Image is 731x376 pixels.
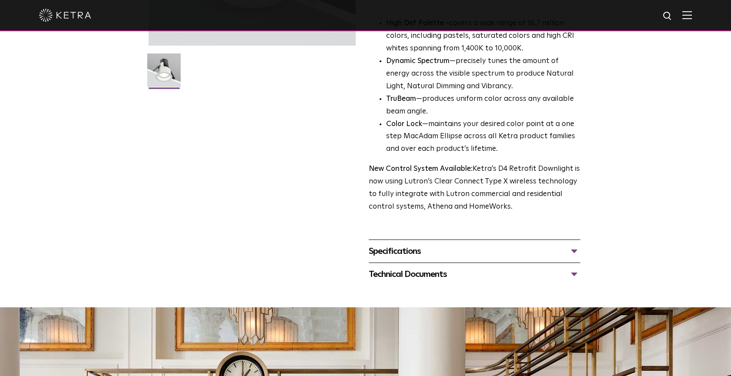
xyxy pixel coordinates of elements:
[386,93,580,118] li: —produces uniform color across any available beam angle.
[386,57,450,65] strong: Dynamic Spectrum
[386,17,580,55] p: covers a wide range of 16.7 million colors, including pastels, saturated colors and high CRI whit...
[386,55,580,93] li: —precisely tunes the amount of energy across the visible spectrum to produce Natural Light, Natur...
[369,163,580,213] p: Ketra’s D4 Retrofit Downlight is now using Lutron’s Clear Connect Type X wireless technology to f...
[386,118,580,156] li: —maintains your desired color point at a one step MacAdam Ellipse across all Ketra product famili...
[39,9,91,22] img: ketra-logo-2019-white
[682,11,692,19] img: Hamburger%20Nav.svg
[386,120,422,128] strong: Color Lock
[386,95,416,103] strong: TruBeam
[147,53,181,93] img: D4R Retrofit Downlight
[369,244,580,258] div: Specifications
[369,267,580,281] div: Technical Documents
[369,165,473,173] strong: New Control System Available:
[662,11,673,22] img: search icon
